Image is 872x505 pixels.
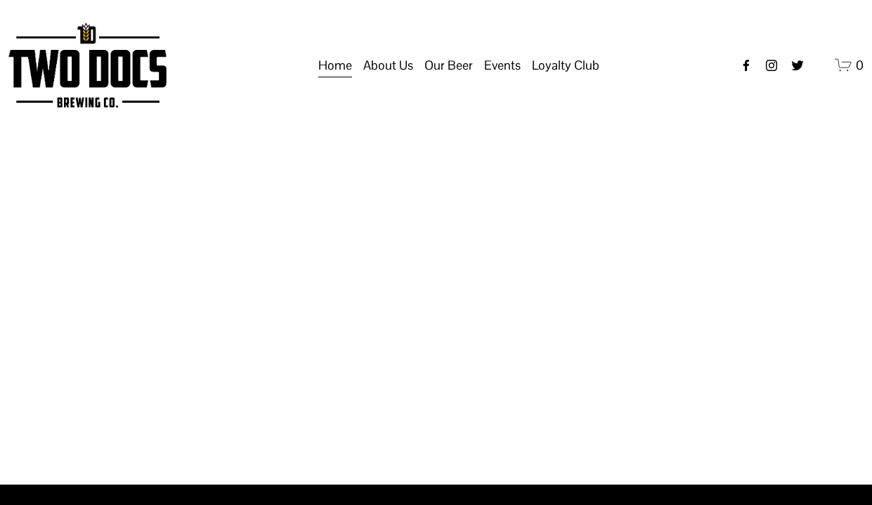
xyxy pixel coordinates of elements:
[835,56,864,74] a: 0 items in cart
[363,53,413,77] span: About Us
[739,58,753,72] a: Facebook
[532,53,599,77] span: Loyalty Club
[424,52,473,79] a: folder dropdown
[363,52,413,79] a: folder dropdown
[8,23,166,108] img: Two Docs Brewing Co.
[790,58,805,72] a: twitter-unauth
[532,52,599,79] a: folder dropdown
[484,53,521,77] span: Events
[764,58,779,72] a: instagram-unauth
[318,52,352,79] a: Home
[8,278,863,351] h1: Beer is Art.
[856,57,864,73] span: 0
[484,52,521,79] a: folder dropdown
[424,53,473,77] span: Our Beer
